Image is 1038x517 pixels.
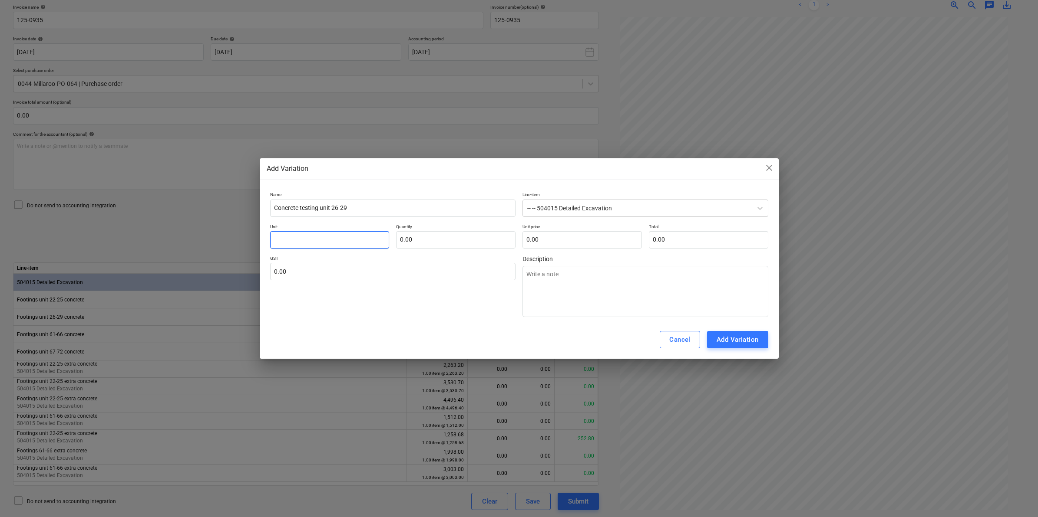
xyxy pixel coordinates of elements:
[270,192,516,199] p: Name
[522,255,768,262] span: Description
[270,224,390,231] p: Unit
[522,192,768,199] p: Line-item
[707,331,768,348] button: Add Variation
[270,255,516,263] p: GST
[764,163,774,173] span: close
[717,334,759,345] div: Add Variation
[396,224,516,231] p: Quantity
[660,331,700,348] button: Cancel
[649,224,768,231] p: Total
[522,224,642,231] p: Unit price
[764,163,774,176] div: close
[267,164,772,174] div: Add Variation
[669,334,691,345] div: Cancel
